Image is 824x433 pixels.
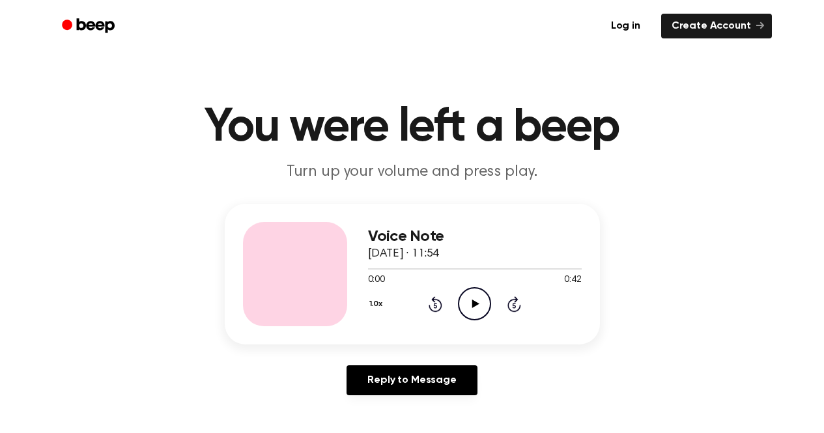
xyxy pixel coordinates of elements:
span: 0:42 [564,273,581,287]
button: 1.0x [368,293,388,315]
h3: Voice Note [368,228,582,245]
a: Log in [598,11,653,41]
p: Turn up your volume and press play. [162,161,662,183]
h1: You were left a beep [79,104,746,151]
span: 0:00 [368,273,385,287]
a: Create Account [661,14,772,38]
a: Beep [53,14,126,39]
span: [DATE] · 11:54 [368,248,440,260]
a: Reply to Message [347,365,477,395]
